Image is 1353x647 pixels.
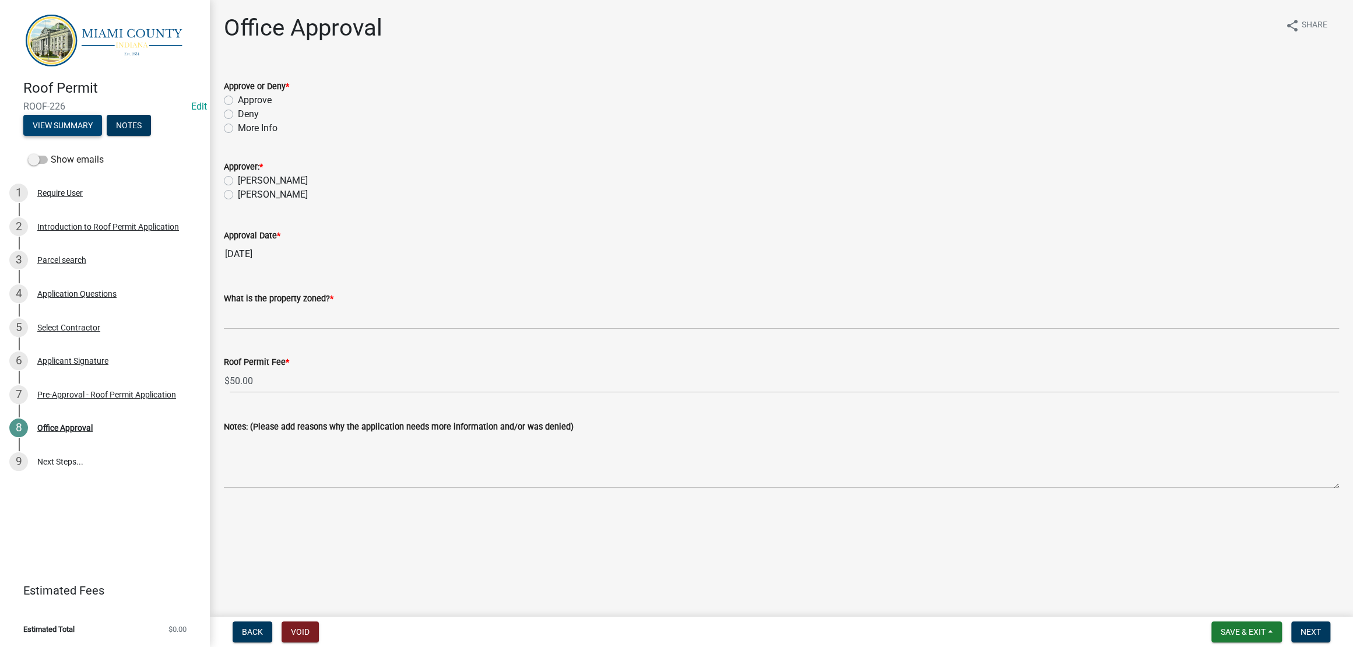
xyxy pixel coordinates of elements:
[23,80,201,97] h4: Roof Permit
[224,358,289,367] label: Roof Permit Fee
[107,115,151,136] button: Notes
[9,284,28,303] div: 4
[37,323,100,332] div: Select Contractor
[37,290,117,298] div: Application Questions
[9,251,28,269] div: 3
[9,385,28,404] div: 7
[238,93,272,107] label: Approve
[224,369,230,393] span: $
[233,621,272,642] button: Back
[191,101,207,112] a: Edit
[37,357,108,365] div: Applicant Signature
[23,625,75,633] span: Estimated Total
[37,424,93,432] div: Office Approval
[9,318,28,337] div: 5
[238,107,259,121] label: Deny
[1285,19,1299,33] i: share
[23,115,102,136] button: View Summary
[9,579,191,602] a: Estimated Fees
[238,188,308,202] label: [PERSON_NAME]
[1221,627,1266,637] span: Save & Exit
[9,452,28,471] div: 9
[242,627,263,637] span: Back
[9,217,28,236] div: 2
[28,153,104,167] label: Show emails
[1302,19,1327,33] span: Share
[23,101,187,112] span: ROOF-226
[9,419,28,437] div: 8
[9,351,28,370] div: 6
[224,423,574,431] label: Notes: (Please add reasons why the application needs more information and/or was denied)
[282,621,319,642] button: Void
[1291,621,1330,642] button: Next
[37,256,86,264] div: Parcel search
[23,12,191,68] img: Miami County, Indiana
[9,184,28,202] div: 1
[1276,14,1337,37] button: shareShare
[224,163,263,171] label: Approver:
[224,14,382,42] h1: Office Approval
[238,174,308,188] label: [PERSON_NAME]
[37,189,83,197] div: Require User
[1301,627,1321,637] span: Next
[1211,621,1282,642] button: Save & Exit
[224,295,333,303] label: What is the property zoned?
[23,122,102,131] wm-modal-confirm: Summary
[224,83,289,91] label: Approve or Deny
[37,391,176,399] div: Pre-Approval - Roof Permit Application
[37,223,179,231] div: Introduction to Roof Permit Application
[168,625,187,633] span: $0.00
[191,101,207,112] wm-modal-confirm: Edit Application Number
[238,121,277,135] label: More Info
[107,122,151,131] wm-modal-confirm: Notes
[224,232,280,240] label: Approval Date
